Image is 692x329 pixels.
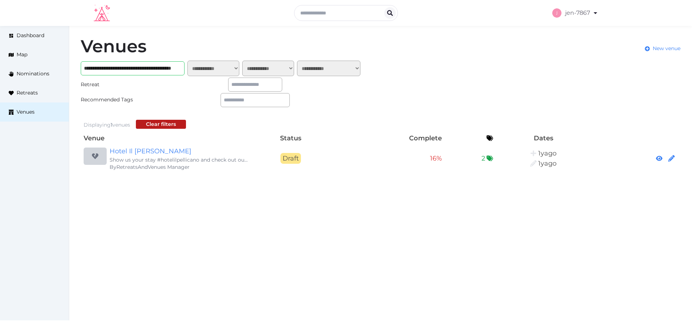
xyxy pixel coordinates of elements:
a: jen-7867 [552,3,598,23]
span: Draft [280,153,301,164]
div: By RetreatsAndVenues Manager [110,163,248,171]
th: Venue [81,132,251,145]
div: Displaying venues [84,121,130,129]
span: Dashboard [17,32,44,39]
button: Clear filters [136,120,186,129]
span: 1 [111,122,112,128]
div: Show us your stay #hotelilpellicano and check out our sister hotels @[GEOGRAPHIC_DATA] and @mezza... [110,156,248,163]
div: Clear filters [146,120,176,128]
div: Retreat [81,81,150,88]
span: Map [17,51,27,58]
span: 16 % [430,154,442,162]
span: Retreats [17,89,38,97]
th: Dates [496,132,591,145]
span: 8:20PM, March 8th, 2024 [538,149,556,157]
span: 8:20PM, March 8th, 2024 [538,159,556,167]
h1: Venues [81,38,147,55]
span: Nominations [17,70,49,78]
span: New venue [653,45,680,52]
div: Recommended Tags [81,96,150,104]
a: Hotel Il [PERSON_NAME] [110,146,248,156]
span: Venues [17,108,35,116]
span: 2 [482,153,485,163]
th: Status [251,132,331,145]
a: New venue [645,45,680,52]
th: Complete [331,132,445,145]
